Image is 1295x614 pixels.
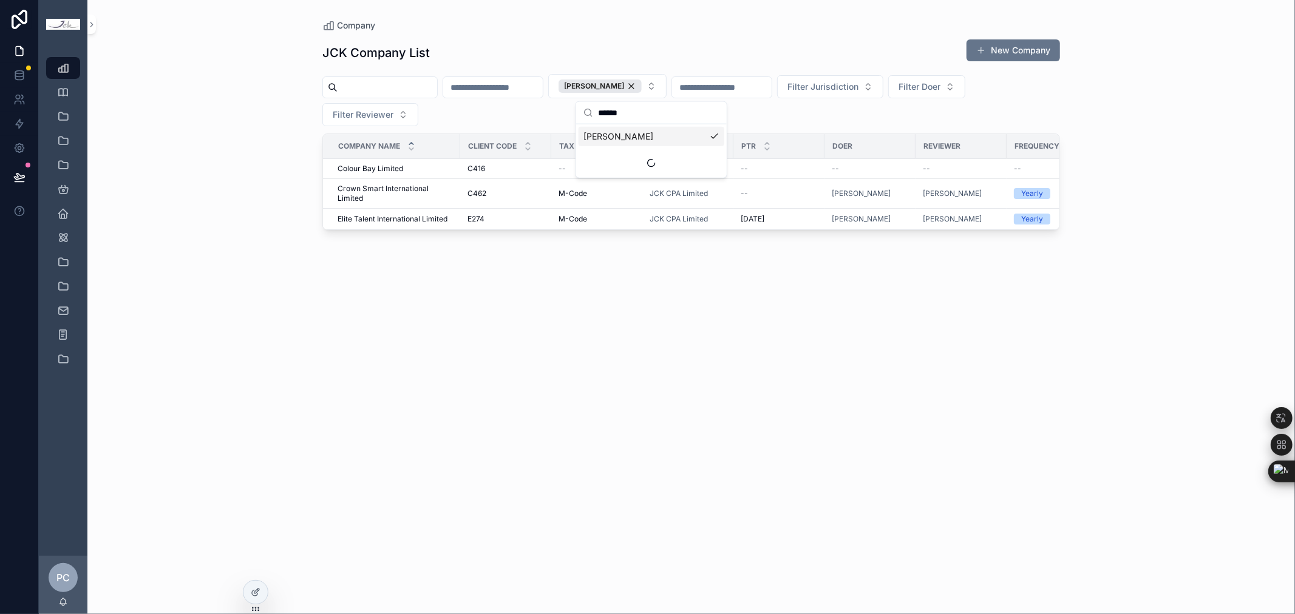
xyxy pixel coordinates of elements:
a: -- [741,189,817,198]
div: Yearly [1021,188,1043,199]
a: -- [832,164,908,174]
span: Colour Bay Limited [338,164,403,174]
a: [PERSON_NAME] [832,214,891,224]
a: M-Code [559,214,635,224]
a: Colour Bay Limited [338,164,453,174]
span: M-Code [559,189,587,198]
span: -- [1014,164,1021,174]
span: M-Code [559,214,587,224]
a: M-Code [559,189,635,198]
div: Yearly [1021,214,1043,224]
span: E274 [467,214,484,224]
span: Tax Code [559,141,597,151]
a: [PERSON_NAME] [923,189,982,198]
a: -- [559,164,635,174]
span: PTR [741,141,756,151]
span: Frequency [1015,141,1059,151]
a: E274 [467,214,544,224]
a: JCK CPA Limited [650,189,708,198]
button: Select Button [322,103,418,126]
button: Unselect 415 [559,79,642,93]
a: [PERSON_NAME] [832,189,908,198]
span: C416 [467,164,485,174]
span: Company Name [338,141,400,151]
a: Crown Smart International Limited [338,184,453,203]
h1: JCK Company List [322,44,430,61]
button: Select Button [777,75,883,98]
a: JCK CPA Limited [650,189,726,198]
a: [PERSON_NAME] [923,214,982,224]
div: Suggestions [576,124,727,178]
a: -- [923,164,999,174]
a: [PERSON_NAME] [923,214,999,224]
button: New Company [967,39,1060,61]
a: JCK CPA Limited [650,214,708,224]
span: Elite Talent International Limited [338,214,447,224]
span: Filter Reviewer [333,109,393,121]
button: Select Button [548,74,667,98]
a: [DATE] [741,214,817,224]
span: [PERSON_NAME] [583,130,653,143]
a: C416 [467,164,544,174]
span: Filter Jurisdiction [787,81,858,93]
a: [PERSON_NAME] [832,189,891,198]
a: Yearly [1014,188,1090,199]
span: [PERSON_NAME] [564,81,624,91]
a: JCK CPA Limited [650,214,726,224]
a: C462 [467,189,544,198]
button: Select Button [888,75,965,98]
span: Reviewer [923,141,960,151]
a: [PERSON_NAME] [832,214,908,224]
div: scrollable content [39,49,87,386]
span: Company [337,19,375,32]
a: Elite Talent International Limited [338,214,453,224]
span: -- [832,164,839,174]
span: -- [741,164,748,174]
span: -- [923,164,930,174]
span: Doer [832,141,852,151]
span: Client Code [468,141,517,151]
span: C462 [467,189,486,198]
a: -- [1014,164,1090,174]
a: -- [741,164,817,174]
span: Filter Doer [899,81,940,93]
a: Yearly [1014,214,1090,224]
span: -- [741,189,748,198]
a: [PERSON_NAME] [923,189,999,198]
img: App logo [46,19,80,30]
span: PC [56,570,70,585]
span: -- [559,164,566,174]
span: [DATE] [741,214,764,224]
a: Company [322,19,375,32]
